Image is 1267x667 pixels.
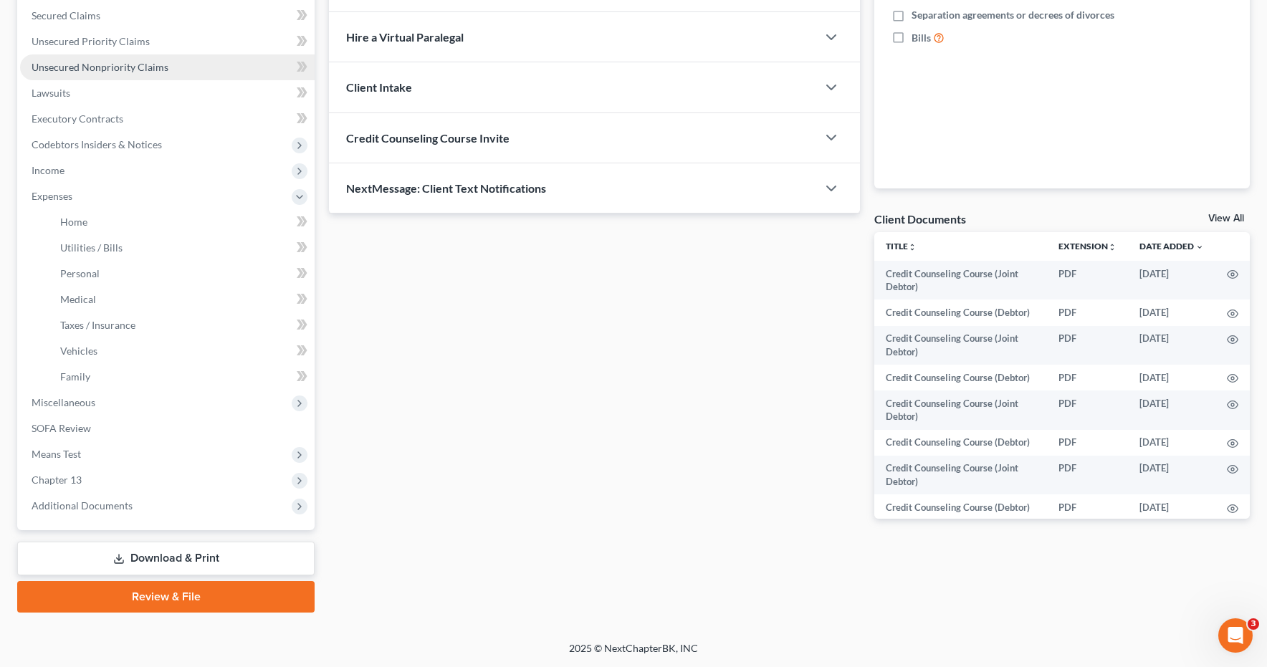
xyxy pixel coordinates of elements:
span: Lawsuits [32,87,70,99]
span: Unsecured Priority Claims [32,35,150,47]
td: PDF [1047,261,1128,300]
td: PDF [1047,326,1128,365]
span: Hire a Virtual Paralegal [346,30,464,44]
span: Chapter 13 [32,474,82,486]
div: 2025 © NextChapterBK, INC [225,641,1042,667]
span: Additional Documents [32,499,133,512]
td: [DATE] [1128,365,1215,390]
a: Review & File [17,581,315,613]
a: Family [49,364,315,390]
td: [DATE] [1128,430,1215,456]
td: Credit Counseling Course (Debtor) [874,299,1047,325]
span: Miscellaneous [32,396,95,408]
span: Client Intake [346,80,412,94]
span: NextMessage: Client Text Notifications [346,181,546,195]
a: Lawsuits [20,80,315,106]
span: Personal [60,267,100,279]
a: Home [49,209,315,235]
a: Unsecured Nonpriority Claims [20,54,315,80]
td: PDF [1047,494,1128,520]
a: Date Added expand_more [1139,241,1204,251]
a: Utilities / Bills [49,235,315,261]
td: Credit Counseling Course (Debtor) [874,430,1047,456]
span: Income [32,164,64,176]
div: Client Documents [874,211,966,226]
td: Credit Counseling Course (Debtor) [874,494,1047,520]
a: Extensionunfold_more [1058,241,1117,251]
td: PDF [1047,365,1128,390]
a: View All [1208,213,1244,224]
span: Executory Contracts [32,112,123,125]
span: Means Test [32,448,81,460]
td: Credit Counseling Course (Debtor) [874,365,1047,390]
span: Separation agreements or decrees of divorces [912,8,1114,22]
td: [DATE] [1128,326,1215,365]
a: Taxes / Insurance [49,312,315,338]
td: PDF [1047,390,1128,430]
a: Vehicles [49,338,315,364]
span: Expenses [32,190,72,202]
span: Family [60,370,90,383]
span: Utilities / Bills [60,241,123,254]
td: [DATE] [1128,494,1215,520]
a: Executory Contracts [20,106,315,132]
i: expand_more [1195,243,1204,251]
span: Vehicles [60,345,97,357]
i: unfold_more [908,243,917,251]
span: SOFA Review [32,422,91,434]
span: Medical [60,293,96,305]
a: Unsecured Priority Claims [20,29,315,54]
td: [DATE] [1128,261,1215,300]
span: Taxes / Insurance [60,319,135,331]
td: Credit Counseling Course (Joint Debtor) [874,326,1047,365]
td: Credit Counseling Course (Joint Debtor) [874,390,1047,430]
span: Bills [912,31,931,45]
i: unfold_more [1108,243,1117,251]
span: Secured Claims [32,9,100,21]
a: SOFA Review [20,416,315,441]
iframe: Intercom live chat [1218,618,1253,653]
span: Home [60,216,87,228]
a: Medical [49,287,315,312]
span: Unsecured Nonpriority Claims [32,61,168,73]
td: [DATE] [1128,299,1215,325]
a: Titleunfold_more [886,241,917,251]
td: Credit Counseling Course (Joint Debtor) [874,261,1047,300]
td: PDF [1047,456,1128,495]
td: [DATE] [1128,390,1215,430]
td: PDF [1047,430,1128,456]
span: 3 [1248,618,1259,630]
td: [DATE] [1128,456,1215,495]
a: Download & Print [17,542,315,575]
td: Credit Counseling Course (Joint Debtor) [874,456,1047,495]
td: PDF [1047,299,1128,325]
a: Secured Claims [20,3,315,29]
span: Codebtors Insiders & Notices [32,138,162,150]
a: Personal [49,261,315,287]
span: Credit Counseling Course Invite [346,131,510,145]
